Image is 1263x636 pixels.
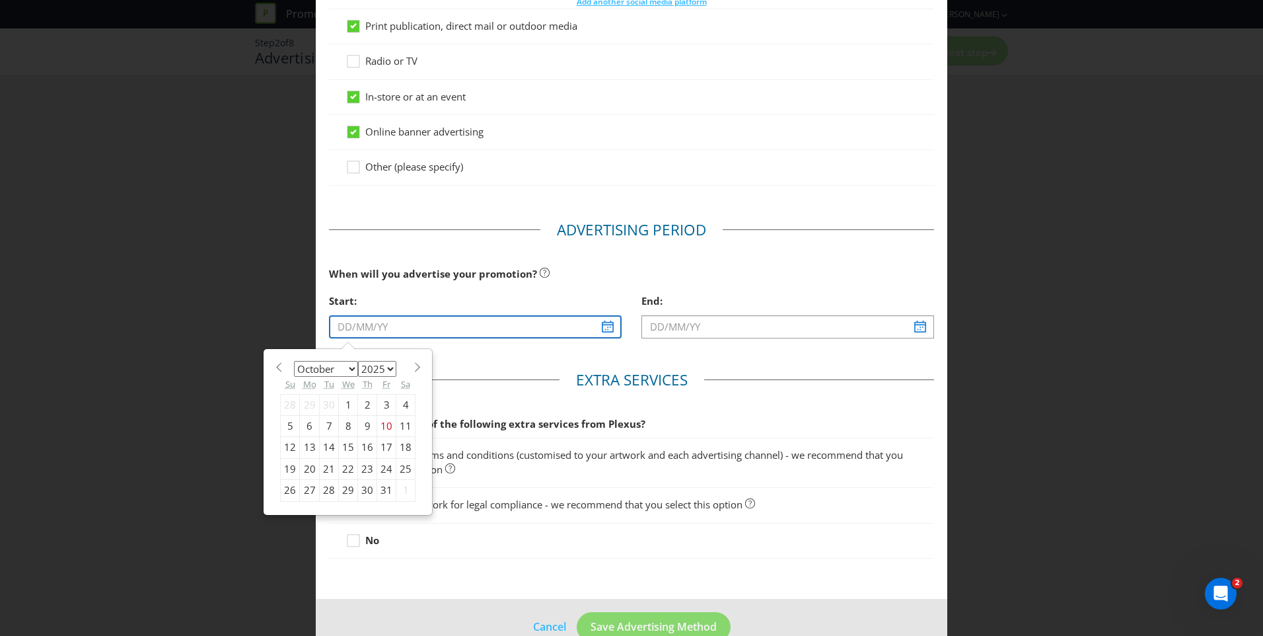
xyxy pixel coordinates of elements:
[329,267,537,280] span: When will you advertise your promotion?
[339,415,358,436] div: 8
[320,480,339,501] div: 28
[396,394,415,415] div: 4
[396,458,415,479] div: 25
[342,378,355,390] abbr: Wednesday
[329,288,622,315] div: Start:
[320,394,339,415] div: 30
[532,619,567,635] a: Cancel
[365,125,484,138] span: Online banner advertising
[320,437,339,458] div: 14
[358,415,377,436] div: 9
[365,448,903,475] span: Short form terms and conditions (customised to your artwork and each advertising channel) - we re...
[329,315,622,338] input: DD/MM/YY
[1205,578,1237,610] iframe: Intercom live chat
[303,378,316,390] abbr: Monday
[540,219,723,241] legend: Advertising Period
[358,394,377,415] div: 2
[377,394,396,415] div: 3
[559,370,704,391] legend: Extra Services
[377,437,396,458] div: 17
[300,458,320,479] div: 20
[339,437,358,458] div: 15
[320,415,339,436] div: 7
[365,534,379,547] strong: No
[382,378,390,390] abbr: Friday
[365,90,466,103] span: In-store or at an event
[285,378,295,390] abbr: Sunday
[363,378,373,390] abbr: Thursday
[641,288,934,315] div: End:
[365,54,417,67] span: Radio or TV
[324,378,334,390] abbr: Tuesday
[358,480,377,501] div: 30
[365,19,577,32] span: Print publication, direct mail or outdoor media
[281,480,300,501] div: 26
[339,480,358,501] div: 29
[396,480,415,501] div: 1
[377,480,396,501] div: 31
[281,415,300,436] div: 5
[300,415,320,436] div: 6
[300,394,320,415] div: 29
[641,315,934,338] input: DD/MM/YY
[396,437,415,458] div: 18
[365,160,463,173] span: Other (please specify)
[329,417,645,430] span: Would you like any of the following extra services from Plexus?
[281,437,300,458] div: 12
[281,394,300,415] div: 28
[300,437,320,458] div: 13
[365,498,742,511] span: Review of artwork for legal compliance - we recommend that you select this option
[396,415,415,436] div: 11
[377,415,396,436] div: 10
[1232,578,1243,588] span: 2
[377,458,396,479] div: 24
[320,458,339,479] div: 21
[281,458,300,479] div: 19
[358,437,377,458] div: 16
[339,458,358,479] div: 22
[339,394,358,415] div: 1
[591,619,717,634] span: Save Advertising Method
[401,378,410,390] abbr: Saturday
[300,480,320,501] div: 27
[358,458,377,479] div: 23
